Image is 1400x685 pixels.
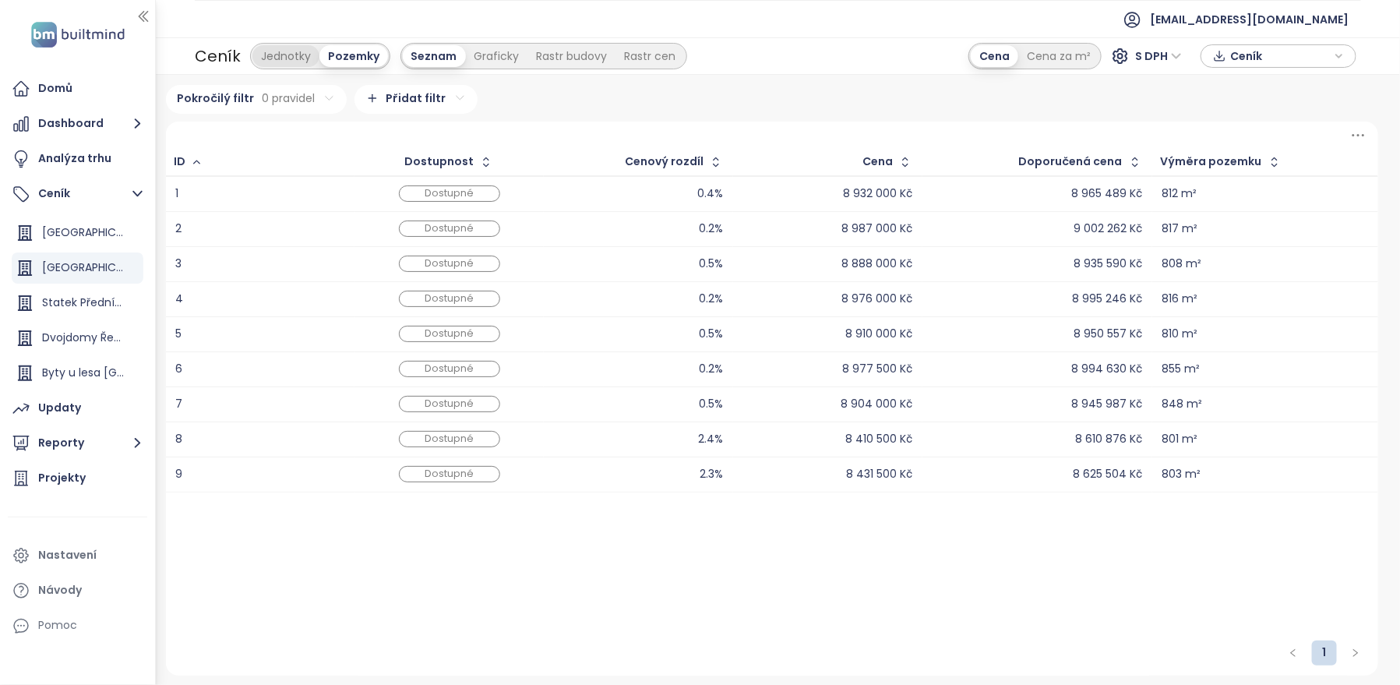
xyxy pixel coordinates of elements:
div: Dvojdomy Řeporyje [12,323,143,354]
div: ID [175,157,186,167]
div: Projekty [38,468,86,488]
div: Jednotky [252,45,319,67]
div: Cenový rozdíl [625,157,704,167]
div: 0.2% [700,294,724,304]
div: 9 002 262 Kč [1074,224,1142,234]
div: 8 625 504 Kč [1073,469,1142,479]
a: Updaty [8,393,147,424]
li: 1 [1312,641,1337,666]
div: 0.5% [700,399,724,409]
div: 2.3% [700,469,724,479]
button: Dashboard [8,108,147,139]
button: right [1343,641,1368,666]
div: 7 [175,399,345,409]
div: 2.4% [699,434,724,444]
div: button [1209,44,1348,68]
div: Doporučená cena [1019,157,1123,167]
div: 801 m² [1162,434,1197,444]
div: 0.4% [698,189,724,199]
div: Statek Přední Kopanina [12,288,143,319]
img: logo [26,19,129,51]
div: 8 994 630 Kč [1071,364,1142,374]
a: Nastavení [8,540,147,571]
div: 9 [175,469,345,479]
div: 0.2% [700,224,724,234]
div: 8 431 500 Kč [846,469,912,479]
div: Cena [862,157,893,167]
div: Dostupné [399,431,500,447]
div: 8 987 000 Kč [841,224,912,234]
div: 8 977 500 Kč [842,364,912,374]
span: Ceník [1230,44,1331,68]
div: 8 945 987 Kč [1071,399,1142,409]
div: 0.2% [700,364,724,374]
div: 8 965 489 Kč [1071,189,1142,199]
div: 8 935 590 Kč [1074,259,1142,269]
div: Analýza trhu [38,149,111,168]
li: Předchozí strana [1281,641,1306,666]
div: Rastr cen [616,45,685,67]
span: S DPH [1135,44,1182,68]
div: 0.5% [700,329,724,339]
div: 8 [175,434,345,444]
div: Návody [38,581,82,600]
div: 8 995 246 Kč [1072,294,1142,304]
li: Následující strana [1343,641,1368,666]
div: Přidat filtr [354,85,478,114]
div: 1 [175,189,345,199]
div: Domů [38,79,72,98]
div: Dostupnost [404,157,474,167]
div: Dostupné [399,326,500,342]
a: 1 [1312,641,1337,664]
div: Pomoc [8,610,147,641]
div: Byty u lesa [GEOGRAPHIC_DATA] [12,358,143,389]
div: Dostupné [399,256,500,272]
div: Ceník [195,42,241,70]
div: Výměra pozemku [1161,157,1262,167]
div: 8 610 876 Kč [1075,434,1142,444]
span: 0 pravidel [263,90,316,107]
div: [GEOGRAPHIC_DATA] [12,217,143,249]
span: Byty u lesa [GEOGRAPHIC_DATA] [42,365,218,380]
div: 8 904 000 Kč [841,399,912,409]
button: Ceník [8,178,147,210]
div: 8 932 000 Kč [843,189,912,199]
div: [GEOGRAPHIC_DATA] [12,252,143,284]
span: Statek Přední Kopanina [42,295,168,310]
div: 816 m² [1162,294,1197,304]
div: Pokročilý filtr [166,85,347,114]
div: 5 [175,329,345,339]
div: Cena za m² [1018,45,1099,67]
span: right [1351,648,1360,658]
div: Rastr budovy [528,45,616,67]
div: Pozemky [319,45,388,67]
div: 808 m² [1162,259,1201,269]
div: 0.5% [700,259,724,269]
div: Dostupné [399,185,500,202]
button: left [1281,641,1306,666]
span: Dvojdomy Řeporyje [42,330,147,345]
a: Projekty [8,463,147,494]
div: Nastavení [38,546,97,565]
div: Dostupné [399,291,500,307]
a: Analýza trhu [8,143,147,175]
div: Dostupné [399,466,500,482]
div: 2 [175,224,345,234]
div: Pomoc [38,616,77,635]
div: Dostupné [399,221,500,237]
div: 8 910 000 Kč [845,329,912,339]
div: 803 m² [1162,469,1201,479]
div: 8 410 500 Kč [845,434,912,444]
div: Cena [971,45,1018,67]
div: Dostupné [399,361,500,377]
span: left [1289,648,1298,658]
div: Updaty [38,398,81,418]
